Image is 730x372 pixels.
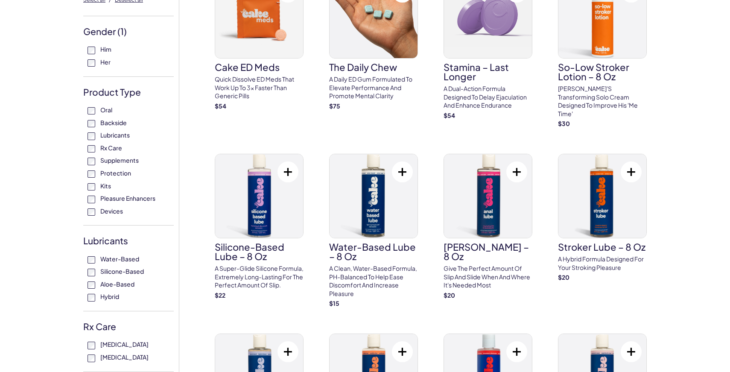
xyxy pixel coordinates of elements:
input: Oral [88,107,95,115]
input: Aloe-Based [88,281,95,289]
strong: $ 20 [558,273,569,281]
input: Protection [88,170,95,178]
p: Quick dissolve ED Meds that work up to 3x faster than generic pills [215,75,304,100]
h3: The Daily Chew [329,62,418,72]
input: Silicone-Based [88,269,95,276]
span: [MEDICAL_DATA] [100,351,149,363]
span: Backside [100,117,127,128]
strong: $ 15 [329,299,339,307]
img: Water-Based Lube – 8 oz [330,154,418,238]
h3: Stamina – Last Longer [444,62,532,81]
input: Devices [88,208,95,216]
input: Pleasure Enhancers [88,196,95,203]
span: Hybrid [100,291,119,302]
span: Water-Based [100,253,139,264]
span: Devices [100,205,123,217]
p: Give the perfect amount of slip and slide when and where it's needed most [444,264,532,290]
span: Him [100,44,111,55]
p: A hybrid formula designed for your stroking pleasure [558,255,647,272]
span: Her [100,56,111,67]
strong: $ 20 [444,291,455,299]
img: Silicone-Based Lube – 8 oz [215,154,303,238]
span: Supplements [100,155,139,166]
input: Kits [88,183,95,191]
input: Rx Care [88,145,95,153]
span: Lubricants [100,129,130,141]
span: Rx Care [100,142,122,153]
input: Hybrid [88,294,95,302]
strong: $ 54 [444,111,455,119]
input: Him [88,47,95,54]
span: Aloe-Based [100,278,134,290]
input: Backside [88,120,95,128]
strong: $ 75 [329,102,340,110]
p: A dual-action formula designed to delay ejaculation and enhance endurance [444,85,532,110]
p: A super-glide silicone formula, extremely long-lasting for the perfect amount of slip. [215,264,304,290]
a: Anal Lube – 8 oz[PERSON_NAME] – 8 ozGive the perfect amount of slip and slide when and where it's... [444,154,532,299]
strong: $ 54 [215,102,226,110]
h3: Silicone-Based Lube – 8 oz [215,242,304,261]
p: A clean, water-based formula, pH-balanced to help ease discomfort and increase pleasure [329,264,418,298]
img: Stroker Lube – 8 oz [558,154,646,238]
h3: Stroker Lube – 8 oz [558,242,647,252]
h3: Water-Based Lube – 8 oz [329,242,418,261]
a: Silicone-Based Lube – 8 ozSilicone-Based Lube – 8 ozA super-glide silicone formula, extremely lon... [215,154,304,299]
p: A Daily ED Gum Formulated To Elevate Performance And Promote Mental Clarity [329,75,418,100]
img: Anal Lube – 8 oz [444,154,532,238]
a: Water-Based Lube – 8 ozWater-Based Lube – 8 ozA clean, water-based formula, pH-balanced to help e... [329,154,418,308]
input: [MEDICAL_DATA] [88,342,95,349]
span: [MEDICAL_DATA] [100,339,149,350]
span: Oral [100,104,112,115]
span: Protection [100,167,131,179]
input: Water-Based [88,256,95,264]
span: Silicone-Based [100,266,144,277]
h3: Cake ED Meds [215,62,304,72]
span: Kits [100,180,111,191]
a: Stroker Lube – 8 ozStroker Lube – 8 ozA hybrid formula designed for your stroking pleasure$20 [558,154,647,282]
input: Supplements [88,158,95,165]
input: Lubricants [88,132,95,140]
strong: $ 22 [215,291,225,299]
input: Her [88,59,95,67]
h3: [PERSON_NAME] – 8 oz [444,242,532,261]
span: Pleasure Enhancers [100,193,155,204]
p: [PERSON_NAME]'s transforming solo cream designed to improve his 'me time' [558,85,647,118]
strong: $ 30 [558,120,570,127]
input: [MEDICAL_DATA] [88,354,95,362]
h3: So-Low Stroker Lotion – 8 oz [558,62,647,81]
